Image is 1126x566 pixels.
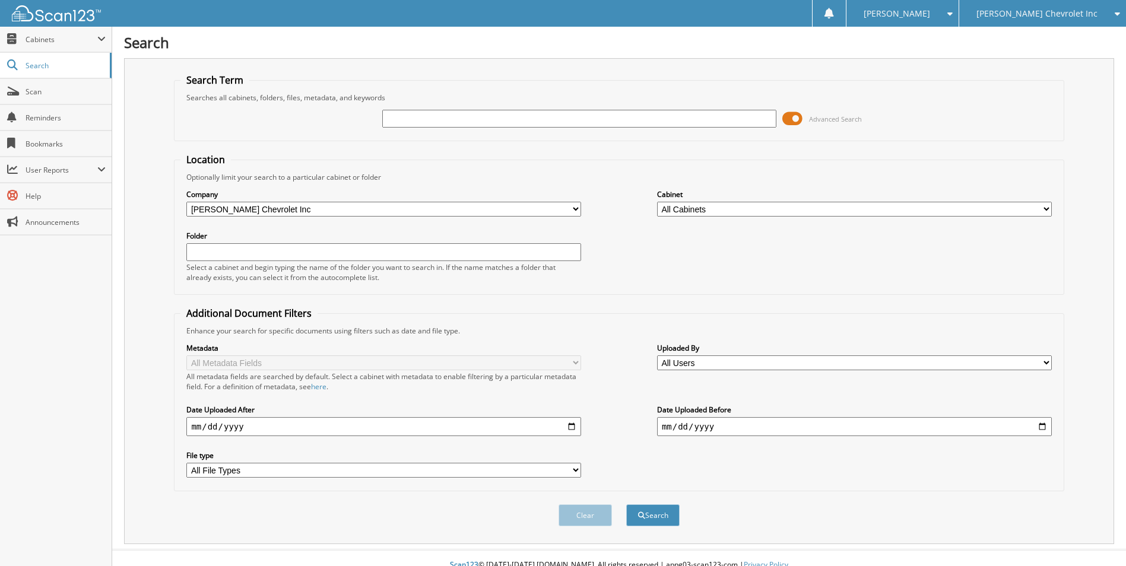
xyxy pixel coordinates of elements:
[864,10,930,17] span: [PERSON_NAME]
[180,74,249,87] legend: Search Term
[186,189,581,199] label: Company
[186,343,581,353] label: Metadata
[186,231,581,241] label: Folder
[26,87,106,97] span: Scan
[26,113,106,123] span: Reminders
[26,165,97,175] span: User Reports
[26,61,104,71] span: Search
[559,504,612,526] button: Clear
[12,5,101,21] img: scan123-logo-white.svg
[180,326,1057,336] div: Enhance your search for specific documents using filters such as date and file type.
[311,381,326,392] a: here
[657,343,1052,353] label: Uploaded By
[180,153,231,166] legend: Location
[186,371,581,392] div: All metadata fields are searched by default. Select a cabinet with metadata to enable filtering b...
[180,307,318,320] legend: Additional Document Filters
[26,217,106,227] span: Announcements
[180,172,1057,182] div: Optionally limit your search to a particular cabinet or folder
[186,450,581,460] label: File type
[26,34,97,44] span: Cabinets
[26,139,106,149] span: Bookmarks
[124,33,1114,52] h1: Search
[186,417,581,436] input: start
[657,405,1052,415] label: Date Uploaded Before
[626,504,680,526] button: Search
[186,405,581,415] label: Date Uploaded After
[180,93,1057,103] div: Searches all cabinets, folders, files, metadata, and keywords
[657,189,1052,199] label: Cabinet
[186,262,581,282] div: Select a cabinet and begin typing the name of the folder you want to search in. If the name match...
[26,191,106,201] span: Help
[657,417,1052,436] input: end
[809,115,862,123] span: Advanced Search
[976,10,1098,17] span: [PERSON_NAME] Chevrolet Inc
